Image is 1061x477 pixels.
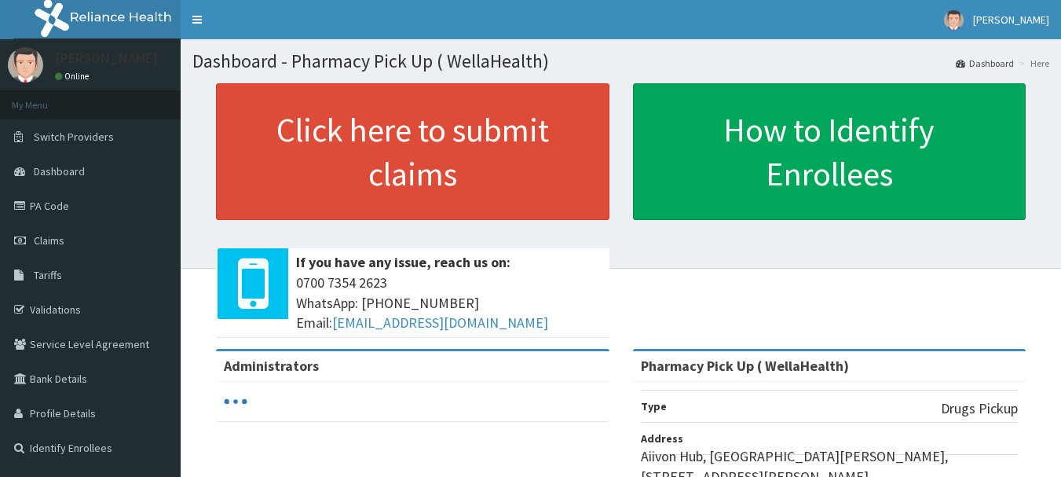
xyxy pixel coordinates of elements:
svg: audio-loading [224,390,247,413]
a: How to Identify Enrollees [633,83,1026,220]
span: Switch Providers [34,130,114,144]
b: If you have any issue, reach us on: [296,253,510,271]
span: Tariffs [34,268,62,282]
span: Claims [34,233,64,248]
b: Address [641,431,683,446]
span: [PERSON_NAME] [973,13,1049,27]
b: Type [641,399,667,413]
strong: Pharmacy Pick Up ( WellaHealth) [641,357,849,375]
img: User Image [944,10,964,30]
span: Dashboard [34,164,85,178]
a: Online [55,71,93,82]
a: Click here to submit claims [216,83,609,220]
a: [EMAIL_ADDRESS][DOMAIN_NAME] [332,314,548,332]
p: Drugs Pickup [941,398,1018,419]
a: Dashboard [956,57,1014,70]
b: Administrators [224,357,319,375]
h1: Dashboard - Pharmacy Pick Up ( WellaHealth) [192,51,1049,72]
img: User Image [8,47,43,83]
p: [PERSON_NAME] [55,51,158,65]
li: Here [1015,57,1049,70]
span: 0700 7354 2623 WhatsApp: [PHONE_NUMBER] Email: [296,273,602,333]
